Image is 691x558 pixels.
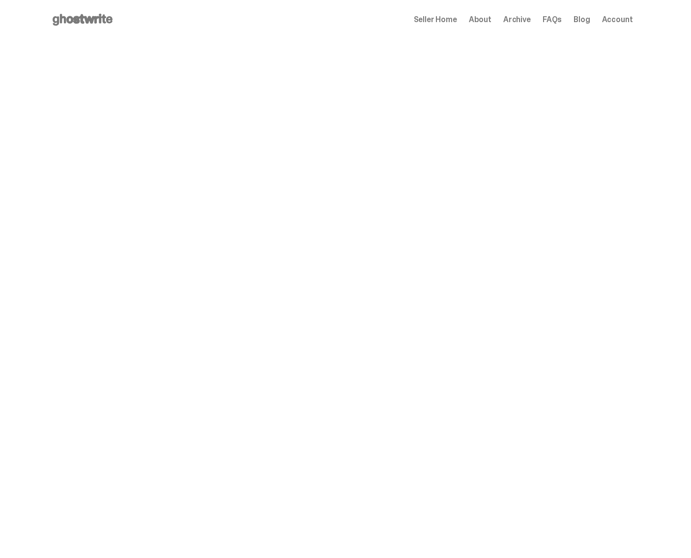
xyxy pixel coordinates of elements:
[414,16,457,24] a: Seller Home
[602,16,633,24] a: Account
[503,16,531,24] a: Archive
[574,16,590,24] a: Blog
[543,16,562,24] a: FAQs
[469,16,491,24] a: About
